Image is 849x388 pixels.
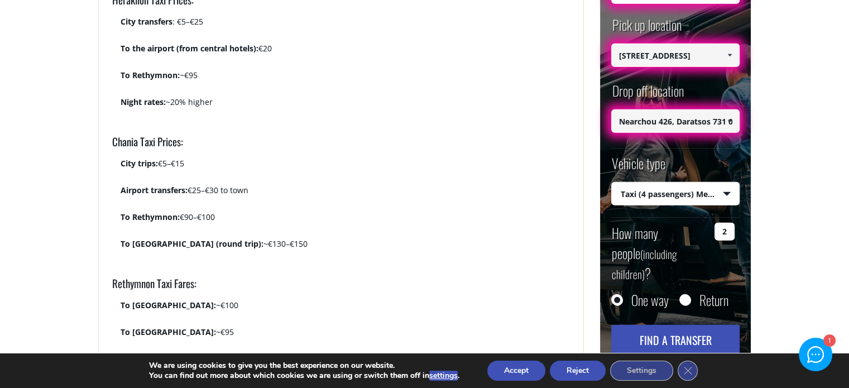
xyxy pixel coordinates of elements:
span: Taxi (4 passengers) Mercedes E Class [612,183,739,206]
small: (including children) [611,246,677,282]
a: Show All Items [721,44,739,67]
button: Settings [610,361,673,381]
p: ~€100 [121,299,570,320]
strong: To Rethymnon: [121,70,180,80]
label: Pick up location [611,15,681,44]
p: ~€95 [121,69,570,90]
strong: To [GEOGRAPHIC_DATA]: [121,327,216,337]
p: €5–€15 [121,157,570,179]
p: €20 [121,42,570,64]
button: Accept [487,361,545,381]
strong: City transfers [121,16,172,27]
p: ~€130–€150 [121,238,570,259]
strong: To the airport (from central hotels): [121,43,258,54]
strong: Airport transfers: [121,185,188,195]
input: Select drop-off location [611,109,740,133]
strong: To [GEOGRAPHIC_DATA] (round trip): [121,238,263,249]
button: Reject [550,361,606,381]
button: Find a transfer [611,325,740,355]
a: Show All Items [721,109,739,133]
strong: To [GEOGRAPHIC_DATA]: [121,300,216,310]
strong: City trips: [121,158,158,169]
label: Return [699,294,728,305]
label: Vehicle type [611,153,665,181]
h3: Chania Taxi Prices: [112,134,570,157]
input: Select pickup location [611,44,740,67]
strong: Night rates: [121,97,166,107]
div: 1 [823,334,836,347]
p: : €5–€25 [121,16,570,37]
label: How many people ? [611,223,708,283]
p: ~€95 [121,326,570,347]
strong: To Rethymnon: [121,212,180,222]
label: Drop off location [611,81,683,109]
p: €90–€100 [121,211,570,232]
p: ~20% higher [121,96,570,117]
h3: Rethymnon Taxi Fares: [112,276,570,299]
button: settings [429,371,458,381]
label: One way [631,294,668,305]
button: Close GDPR Cookie Banner [678,361,698,381]
p: €25–€30 to town [121,184,570,205]
p: You can find out more about which cookies we are using or switch them off in . [149,371,459,381]
p: We are using cookies to give you the best experience on our website. [149,361,459,371]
